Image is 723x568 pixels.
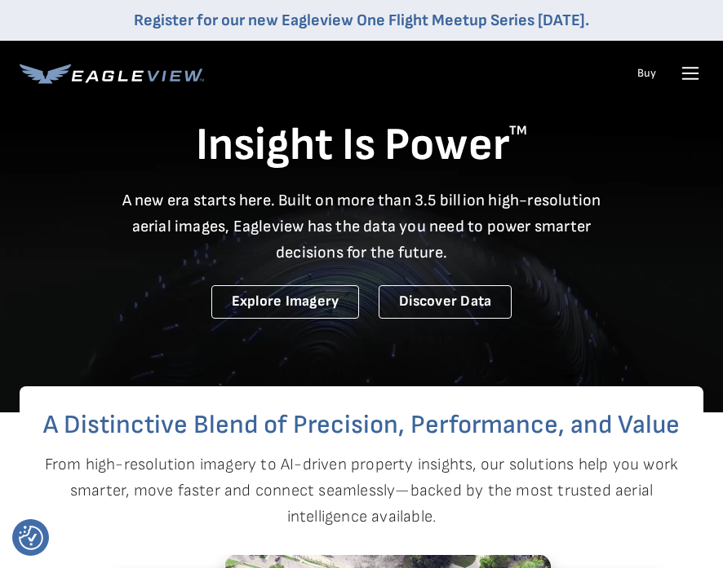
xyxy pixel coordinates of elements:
button: Consent Preferences [19,526,43,550]
h2: A Distinctive Blend of Precision, Performance, and Value [20,412,703,438]
a: Discover Data [379,285,512,319]
a: Explore Imagery [211,285,360,319]
img: Revisit consent button [19,526,43,550]
a: Buy [637,66,656,81]
a: Register for our new Eagleview One Flight Meetup Series [DATE]. [134,11,589,30]
sup: TM [509,123,527,139]
p: A new era starts here. Built on more than 3.5 billion high-resolution aerial images, Eagleview ha... [112,187,611,266]
p: From high-resolution imagery to AI-driven property insights, our solutions help you work smarter,... [20,451,703,530]
h1: Insight Is Power [20,117,703,174]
